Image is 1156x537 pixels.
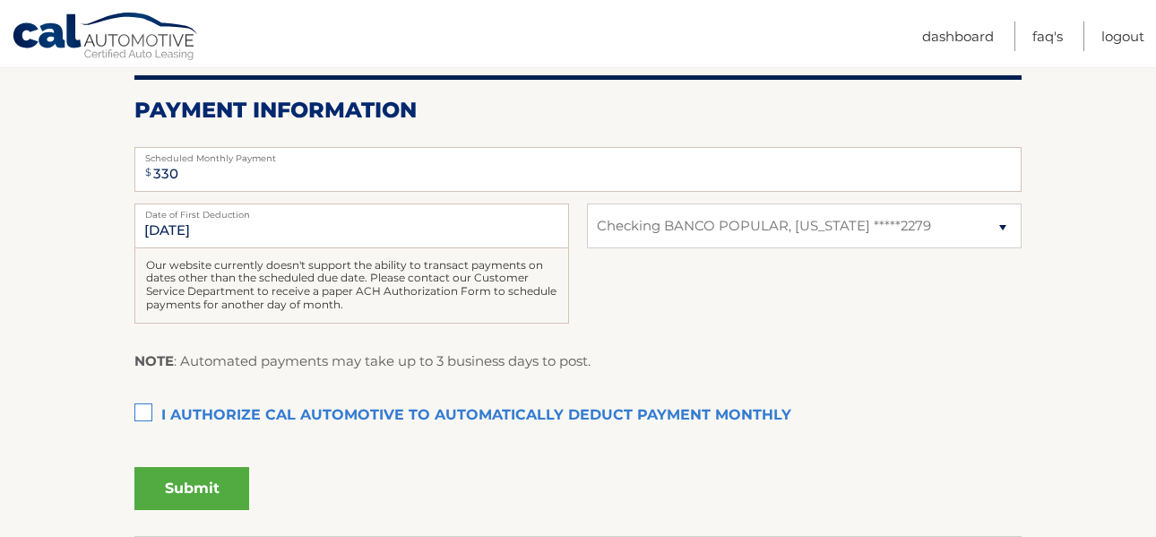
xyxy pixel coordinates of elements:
[1101,22,1144,51] a: Logout
[134,97,1022,124] h2: Payment Information
[1032,22,1063,51] a: FAQ's
[134,248,569,324] div: Our website currently doesn't support the ability to transact payments on dates other than the sc...
[12,12,200,64] a: Cal Automotive
[134,352,174,369] strong: NOTE
[134,147,1022,192] input: Payment Amount
[134,398,1022,434] label: I authorize cal automotive to automatically deduct payment monthly
[922,22,994,51] a: Dashboard
[134,204,569,218] label: Date of First Deduction
[134,204,569,248] input: Payment Date
[134,350,591,373] p: : Automated payments may take up to 3 business days to post.
[140,152,157,193] span: $
[134,467,249,510] button: Submit
[134,147,1022,161] label: Scheduled Monthly Payment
